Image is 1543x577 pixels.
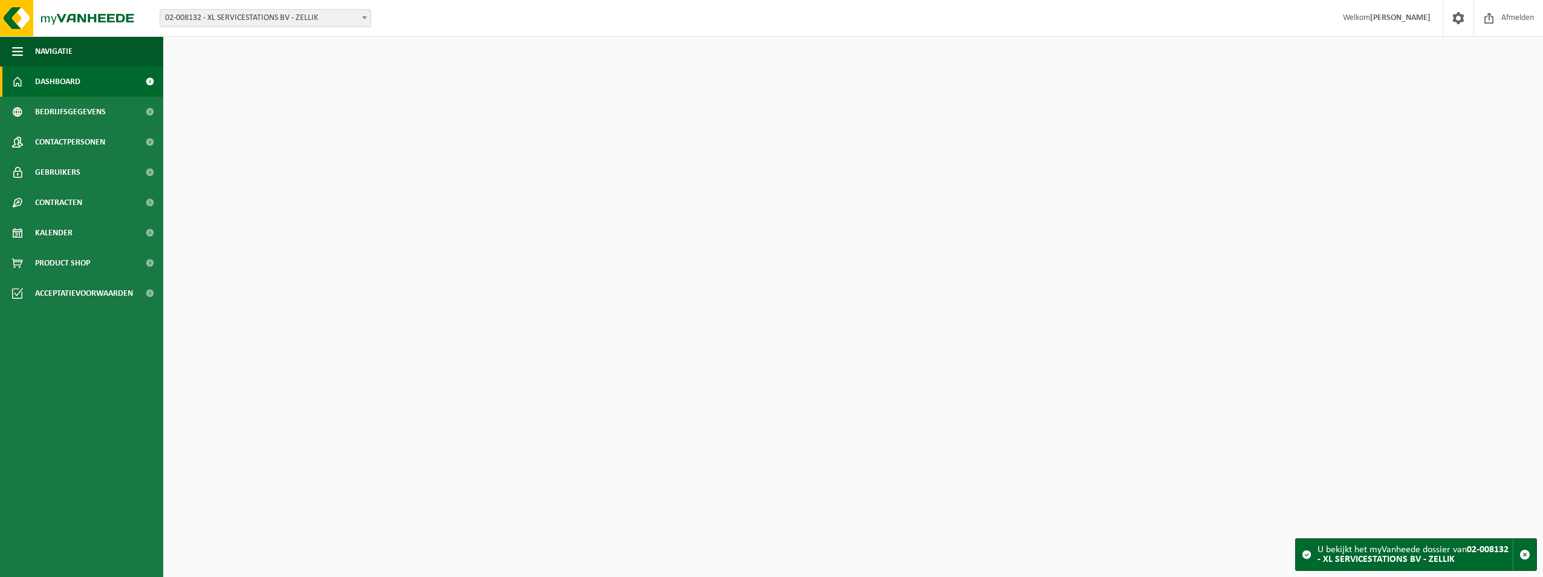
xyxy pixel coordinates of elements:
[35,278,133,308] span: Acceptatievoorwaarden
[35,218,73,248] span: Kalender
[1317,539,1513,570] div: U bekijkt het myVanheede dossier van
[1370,13,1431,22] strong: [PERSON_NAME]
[35,248,90,278] span: Product Shop
[35,67,80,97] span: Dashboard
[35,187,82,218] span: Contracten
[35,127,105,157] span: Contactpersonen
[35,97,106,127] span: Bedrijfsgegevens
[35,157,80,187] span: Gebruikers
[1317,545,1509,564] strong: 02-008132 - XL SERVICESTATIONS BV - ZELLIK
[35,36,73,67] span: Navigatie
[160,9,371,27] span: 02-008132 - XL SERVICESTATIONS BV - ZELLIK
[160,10,371,27] span: 02-008132 - XL SERVICESTATIONS BV - ZELLIK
